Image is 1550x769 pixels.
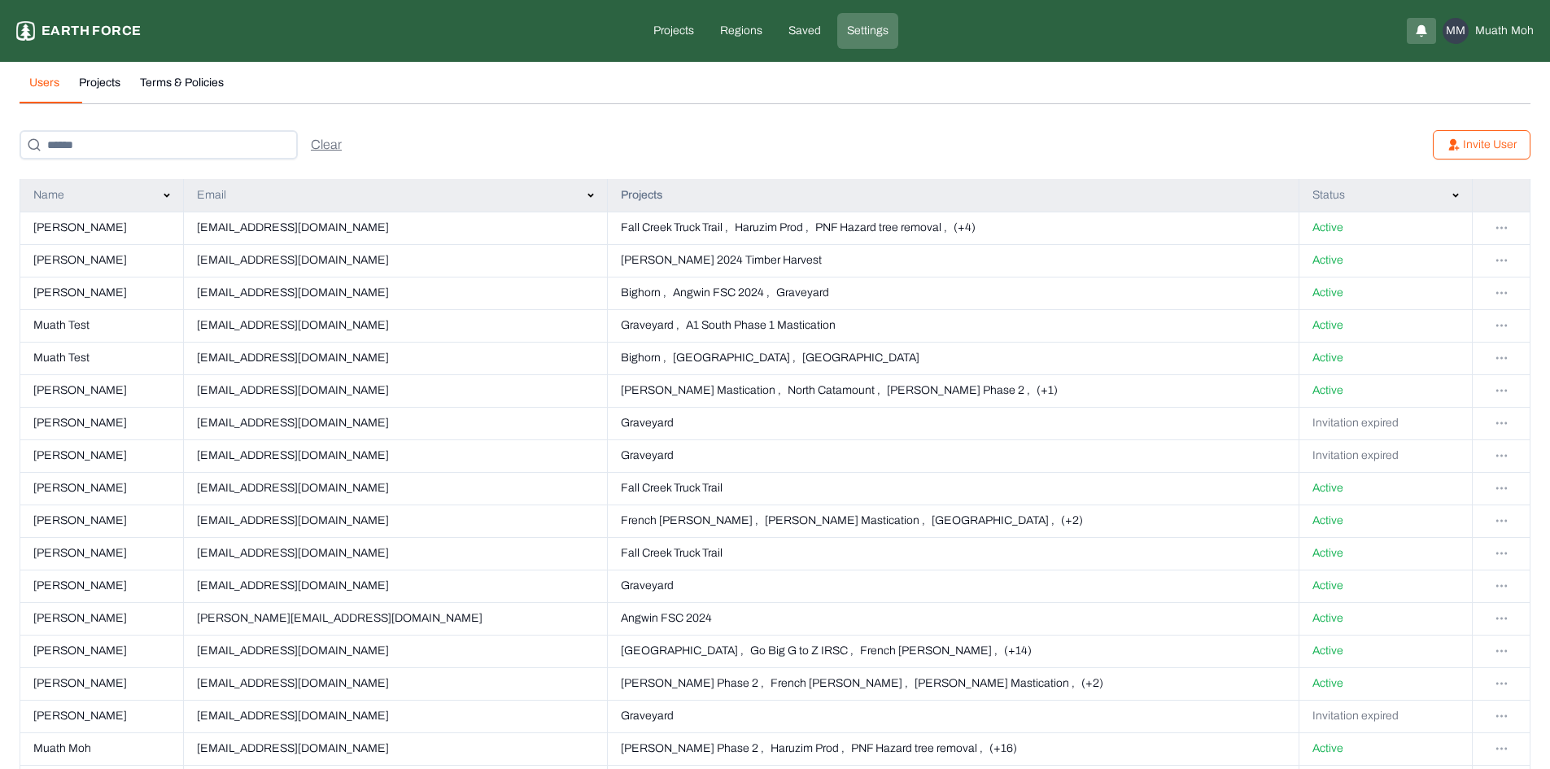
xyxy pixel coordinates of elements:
td: [PERSON_NAME] [20,407,184,439]
img: svg%3e [1495,356,1508,360]
img: svg%3e [1495,747,1508,750]
td: Active [1299,309,1472,342]
td: Invitation expired [1299,700,1472,732]
p: Earth force [41,21,141,41]
td: [EMAIL_ADDRESS][DOMAIN_NAME] [183,537,607,570]
p: A1 South Phase 1 Mastication [686,317,836,334]
p: Email [197,187,226,203]
button: Users [20,75,69,103]
a: Projects [644,13,704,49]
button: [GEOGRAPHIC_DATA] ,Go Big G to Z IRSC ,French [PERSON_NAME] ,(+14) [621,643,1286,659]
td: [PERSON_NAME] [20,472,184,505]
p: (+1) [1037,382,1058,399]
td: Muath Test [20,309,184,342]
td: Active [1299,732,1472,765]
td: Active [1299,244,1472,277]
td: [EMAIL_ADDRESS][DOMAIN_NAME] [183,732,607,765]
td: [PERSON_NAME] [20,537,184,570]
span: Muath [1475,23,1508,39]
p: French [PERSON_NAME] , [621,513,758,529]
img: search-icon [28,138,41,151]
p: Regions [720,23,762,39]
p: North Catamount , [788,382,880,399]
td: Active [1299,342,1472,374]
button: Graveyard [621,578,1286,594]
p: (+4) [954,220,976,236]
p: Bighorn , [621,285,666,301]
td: Active [1299,505,1472,537]
img: svg%3e [1495,454,1508,457]
td: Active [1299,570,1472,602]
p: [PERSON_NAME] Mastication , [621,382,781,399]
p: Angwin FSC 2024 [621,610,712,627]
span: Moh [1511,23,1534,39]
button: Graveyard [621,448,1286,464]
p: (+2) [1061,513,1083,529]
p: [PERSON_NAME] 2024 Timber Harvest [621,252,822,269]
img: svg%3e [1495,714,1508,718]
p: Graveyard , [621,317,679,334]
td: Active [1299,472,1472,505]
p: Projects [653,23,694,39]
img: svg%3e [1495,389,1508,392]
img: svg%3e [1495,682,1508,685]
div: Clear [311,135,342,155]
td: [PERSON_NAME] [20,505,184,537]
img: svg%3e [1495,519,1508,522]
p: Go Big G to Z IRSC , [750,643,854,659]
button: Bighorn ,[GEOGRAPHIC_DATA] ,[GEOGRAPHIC_DATA] [621,350,1286,366]
td: [EMAIL_ADDRESS][DOMAIN_NAME] [183,374,607,407]
td: Active [1299,635,1472,667]
button: Angwin FSC 2024 [621,610,1286,627]
td: [EMAIL_ADDRESS][DOMAIN_NAME] [183,472,607,505]
button: Graveyard ,A1 South Phase 1 Mastication [621,317,1286,334]
a: Regions [710,13,772,49]
td: Active [1299,374,1472,407]
td: Muath Moh [20,732,184,765]
td: [EMAIL_ADDRESS][DOMAIN_NAME] [183,212,607,244]
td: [PERSON_NAME] [20,277,184,309]
p: Fall Creek Truck Trail , [621,220,728,236]
img: svg%3e [1495,259,1508,262]
div: MM [1443,18,1469,44]
button: French [PERSON_NAME] ,[PERSON_NAME] Mastication ,[GEOGRAPHIC_DATA] ,(+2) [621,513,1286,529]
td: Invitation expired [1299,407,1472,439]
p: Angwin FSC 2024 , [673,285,770,301]
img: svg%3e [1495,584,1508,588]
td: [PERSON_NAME] [20,439,184,472]
p: (+2) [1081,675,1103,692]
p: Graveyard [621,708,674,724]
td: [EMAIL_ADDRESS][DOMAIN_NAME] [183,309,607,342]
img: svg%3e [1495,291,1508,295]
p: (+14) [1004,643,1032,659]
p: PNF Hazard tree removal , [815,220,947,236]
button: [PERSON_NAME] Phase 2 ,French [PERSON_NAME] ,[PERSON_NAME] Mastication ,(+2) [621,675,1286,692]
button: Fall Creek Truck Trail [621,545,1286,561]
p: PNF Hazard tree removal , [851,741,983,757]
img: svg%3e [1495,487,1508,490]
td: [EMAIL_ADDRESS][DOMAIN_NAME] [183,244,607,277]
img: svg%3e [1495,552,1508,555]
td: [EMAIL_ADDRESS][DOMAIN_NAME] [183,342,607,374]
p: Fall Creek Truck Trail [621,545,723,561]
td: [PERSON_NAME] [20,667,184,700]
img: svg%3e [1495,324,1508,327]
img: svg%3e [1452,192,1459,199]
img: svg%3e [1495,226,1508,229]
p: Graveyard [776,285,829,301]
button: Graveyard [621,708,1286,724]
p: [PERSON_NAME] Phase 2 , [621,675,764,692]
p: [GEOGRAPHIC_DATA] [802,350,919,366]
p: Graveyard [621,415,674,431]
td: Active [1299,277,1472,309]
button: Fall Creek Truck Trail [621,480,1286,496]
p: [PERSON_NAME] Phase 2 , [887,382,1030,399]
td: [EMAIL_ADDRESS][DOMAIN_NAME] [183,667,607,700]
p: Graveyard [621,578,674,594]
p: Saved [788,23,821,39]
p: Fall Creek Truck Trail [621,480,723,496]
img: svg%3e [1495,422,1508,425]
td: [EMAIL_ADDRESS][DOMAIN_NAME] [183,407,607,439]
img: earthforce-logo-white-uG4MPadI.svg [16,21,35,41]
p: Settings [847,23,889,39]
